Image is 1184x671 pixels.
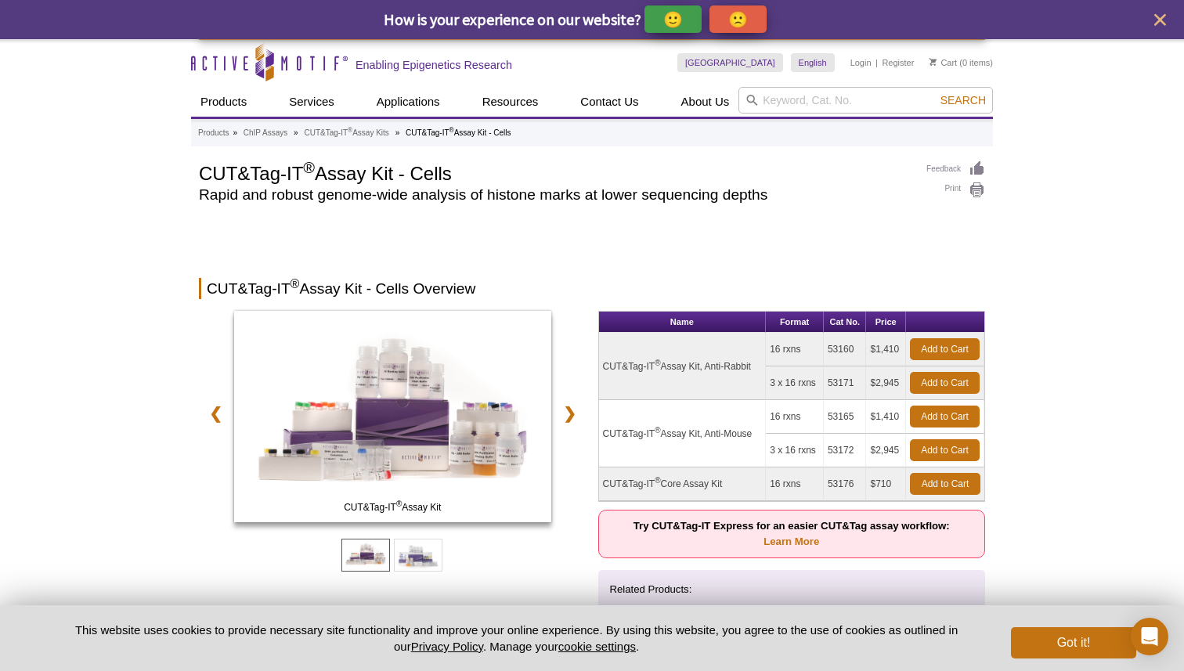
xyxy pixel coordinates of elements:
li: » [233,128,237,137]
h2: Rapid and robust genome-wide analysis of histone marks at lower sequencing depths [199,188,911,202]
td: 16 rxns [766,333,824,366]
h2: Enabling Epigenetics Research [356,58,512,72]
a: Feedback [926,161,985,178]
img: Your Cart [930,58,937,66]
a: ChIP Assays [244,126,288,140]
a: Login [850,57,872,68]
a: Privacy Policy [411,640,483,653]
sup: ® [348,126,352,134]
a: Tissue Prep for NGS Assays: [626,601,737,617]
td: 3 x 16 rxns [766,434,824,467]
td: $2,945 [866,366,906,400]
sup: ® [655,476,660,485]
a: ❮ [199,395,233,431]
td: 53176 [824,467,867,501]
a: Add to Cart [910,473,980,495]
td: CUT&Tag-IT Assay Kit, Anti-Rabbit [599,333,767,400]
span: Search [940,94,986,106]
sup: ® [291,277,300,290]
p: This website uses cookies to provide necessary site functionality and improve your online experie... [48,622,985,655]
a: Products [191,87,256,117]
td: 3 x 16 rxns [766,366,824,400]
div: Open Intercom Messenger [1131,618,1168,655]
td: 53160 [824,333,867,366]
li: | [875,53,878,72]
button: Got it! [1011,627,1136,658]
a: Print [926,182,985,199]
sup: ® [396,500,402,508]
a: Register [882,57,914,68]
a: Products [198,126,229,140]
a: Add to Cart [910,406,980,427]
li: » [395,128,400,137]
a: Services [280,87,344,117]
sup: ® [449,126,454,134]
a: Contact Us [571,87,648,117]
p: 🙂 [663,9,683,29]
a: Cart [930,57,957,68]
a: CUT&Tag-IT®Assay Kits [304,126,388,140]
img: CUT&Tag-IT Assay Kit [234,311,551,522]
button: Search [936,93,991,107]
td: CUT&Tag-IT Assay Kit, Anti-Mouse [599,400,767,467]
button: cookie settings [558,640,636,653]
a: Resources [473,87,548,117]
a: About Us [672,87,739,117]
p: 🙁 [728,9,748,29]
th: Price [866,312,906,333]
a: Add to Cart [910,439,980,461]
a: Add to Cart [910,338,980,360]
th: Cat No. [824,312,867,333]
td: 53171 [824,366,867,400]
a: Add to Cart [910,372,980,394]
input: Keyword, Cat. No. [738,87,993,114]
th: Format [766,312,824,333]
li: (0 items) [930,53,993,72]
td: $1,410 [866,333,906,366]
sup: ® [303,159,315,176]
h1: CUT&Tag-IT Assay Kit - Cells [199,161,911,184]
a: Applications [367,87,449,117]
span: How is your experience on our website? [384,9,641,29]
sup: ® [655,426,660,435]
h2: CUT&Tag-IT Assay Kit - Cells Overview [199,278,985,299]
a: [GEOGRAPHIC_DATA] [677,53,783,72]
p: Related Products: [610,582,974,597]
a: ❯ [553,395,587,431]
td: CUT&Tag-IT Core Assay Kit [599,467,767,501]
a: English [791,53,835,72]
td: 53165 [824,400,867,434]
strong: Try CUT&Tag-IT Express for an easier CUT&Tag assay workflow: [634,520,950,547]
td: $1,410 [866,400,906,434]
th: Name [599,312,767,333]
li: CUT&Tag-IT Assay Kit - Cells [406,128,511,137]
a: CUT&Tag-IT Assay Kit [234,311,551,527]
li: » [294,128,298,137]
sup: ® [655,359,660,367]
li: Tissue sample preparation for CUT&Tag [626,601,961,617]
button: close [1150,10,1170,30]
a: Learn More [763,536,819,547]
td: 16 rxns [766,467,824,501]
span: CUT&Tag-IT Assay Kit [237,500,547,515]
td: $710 [866,467,906,501]
td: 53172 [824,434,867,467]
td: 16 rxns [766,400,824,434]
td: $2,945 [866,434,906,467]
